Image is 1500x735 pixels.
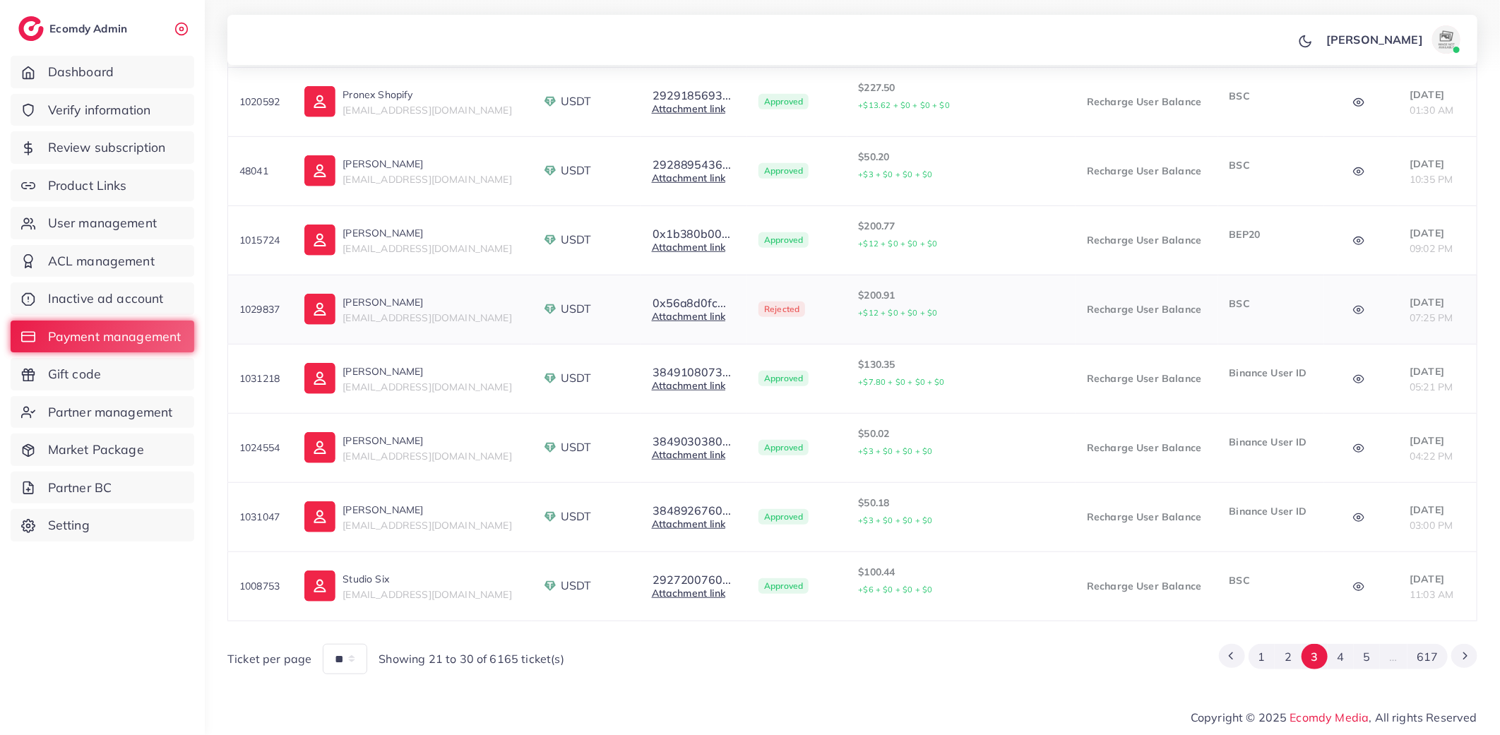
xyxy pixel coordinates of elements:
p: [DATE] [1410,86,1465,103]
span: USDT [561,578,592,594]
p: [PERSON_NAME] [343,501,511,518]
span: USDT [561,439,592,455]
button: Go to next page [1451,644,1477,668]
button: Go to page 4 [1328,644,1354,670]
p: [DATE] [1410,363,1465,380]
a: Attachment link [652,518,725,530]
img: payment [543,233,557,247]
p: $50.20 [859,148,1064,183]
p: Recharge User Balance [1087,162,1207,179]
span: [EMAIL_ADDRESS][DOMAIN_NAME] [343,381,511,393]
span: USDT [561,370,592,386]
a: Attachment link [652,587,725,599]
a: Dashboard [11,56,194,88]
a: Setting [11,509,194,542]
img: payment [543,510,557,524]
p: $200.77 [859,217,1064,252]
p: Recharge User Balance [1087,578,1207,594]
p: Binance User ID [1230,434,1313,450]
span: Partner management [48,403,173,422]
a: Attachment link [652,172,725,184]
a: Review subscription [11,131,194,164]
span: Gift code [48,365,101,383]
button: 0x1b380b00... [652,227,732,240]
p: 1031218 [239,370,282,387]
img: payment [543,302,557,316]
span: 04:22 PM [1410,450,1453,462]
span: User management [48,214,157,232]
p: [DATE] [1410,225,1465,241]
span: USDT [561,508,592,525]
p: Recharge User Balance [1087,93,1207,110]
small: +$13.62 + $0 + $0 + $0 [859,100,951,110]
p: BSC [1230,295,1313,312]
span: USDT [561,232,592,248]
a: Verify information [11,94,194,126]
p: $100.44 [859,563,1064,598]
p: 48041 [239,162,282,179]
a: Ecomdy Media [1290,710,1369,724]
small: +$3 + $0 + $0 + $0 [859,169,933,179]
span: [EMAIL_ADDRESS][DOMAIN_NAME] [343,450,511,462]
span: [EMAIL_ADDRESS][DOMAIN_NAME] [343,588,511,601]
small: +$7.80 + $0 + $0 + $0 [859,377,945,387]
span: USDT [561,301,592,317]
p: [PERSON_NAME] [343,155,511,172]
img: ic-user-info.36bf1079.svg [304,432,335,463]
span: 03:00 PM [1410,519,1453,532]
span: Market Package [48,441,144,459]
p: BSC [1230,157,1313,174]
p: [PERSON_NAME] [1326,31,1423,48]
a: Partner management [11,396,194,429]
button: Go to page 2 [1275,644,1301,670]
small: +$12 + $0 + $0 + $0 [859,308,938,318]
p: [PERSON_NAME] [343,363,511,380]
img: ic-user-info.36bf1079.svg [304,294,335,325]
button: Go to page 617 [1407,644,1448,670]
img: ic-user-info.36bf1079.svg [304,363,335,394]
span: Approved [758,94,809,109]
button: 2927200760... [652,573,732,586]
img: avatar [1432,25,1460,54]
img: logo [18,16,44,41]
button: Go to previous page [1219,644,1245,668]
small: +$3 + $0 + $0 + $0 [859,446,933,456]
img: payment [543,441,557,455]
p: Recharge User Balance [1087,370,1207,387]
img: ic-user-info.36bf1079.svg [304,570,335,602]
a: Payment management [11,321,194,353]
p: 1031047 [239,508,282,525]
p: 1024554 [239,439,282,456]
p: BSC [1230,88,1313,104]
span: USDT [561,93,592,109]
small: +$12 + $0 + $0 + $0 [859,239,938,249]
a: Attachment link [652,448,725,461]
h2: Ecomdy Admin [49,22,131,35]
span: [EMAIL_ADDRESS][DOMAIN_NAME] [343,242,511,255]
p: 1008753 [239,578,282,594]
ul: Pagination [1219,644,1477,670]
span: Dashboard [48,63,114,81]
img: payment [543,579,557,593]
span: Ticket per page [227,651,311,667]
p: [PERSON_NAME] [343,294,511,311]
a: Attachment link [652,102,725,115]
span: 11:03 AM [1410,588,1453,601]
span: Approved [758,371,809,386]
span: 07:25 PM [1410,311,1453,324]
span: Partner BC [48,479,112,497]
p: [PERSON_NAME] [343,225,511,241]
p: $130.35 [859,356,1064,390]
a: [PERSON_NAME]avatar [1319,25,1466,54]
a: Attachment link [652,241,725,253]
img: payment [543,95,557,109]
button: Go to page 3 [1302,644,1328,670]
p: 1020592 [239,93,282,110]
span: Copyright © 2025 [1191,709,1477,726]
span: Approved [758,232,809,248]
a: Market Package [11,434,194,466]
span: Approved [758,509,809,525]
span: USDT [561,162,592,179]
span: [EMAIL_ADDRESS][DOMAIN_NAME] [343,519,511,532]
p: [DATE] [1410,294,1465,311]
